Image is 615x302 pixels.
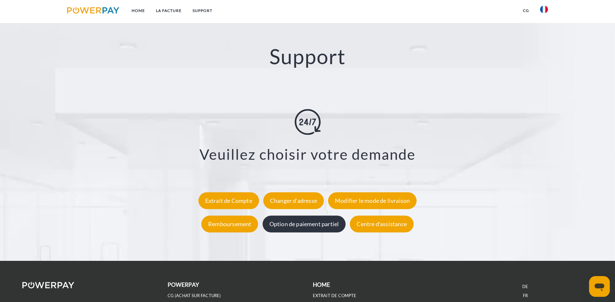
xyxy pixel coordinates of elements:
div: Changer d'adresse [263,192,324,209]
a: FR [523,293,528,298]
iframe: Bouton de lancement de la fenêtre de messagerie [589,276,610,297]
a: Support [187,5,218,17]
div: Remboursement [201,216,258,233]
a: Changer d'adresse [262,197,325,204]
div: Option de paiement partiel [263,216,346,233]
a: Centre d'assistance [348,221,415,228]
h2: Support [31,44,584,69]
a: EXTRAIT DE COMPTE [313,293,357,298]
a: CG [517,5,535,17]
h3: Veuillez choisir votre demande [39,145,576,163]
b: POWERPAY [168,281,199,288]
a: DE [522,284,528,289]
div: Centre d'assistance [350,216,413,233]
a: CG (achat sur facture) [168,293,221,298]
div: Modifier le mode de livraison [328,192,417,209]
a: Remboursement [200,221,260,228]
img: online-shopping.svg [295,109,321,135]
a: Home [126,5,150,17]
img: logo-powerpay-white.svg [22,282,75,288]
a: LA FACTURE [150,5,187,17]
a: Extrait de Compte [197,197,261,204]
img: logo-powerpay.svg [67,7,119,14]
b: Home [313,281,330,288]
a: Modifier le mode de livraison [326,197,418,204]
img: fr [540,6,548,13]
a: Option de paiement partiel [261,221,348,228]
div: Extrait de Compte [198,192,259,209]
